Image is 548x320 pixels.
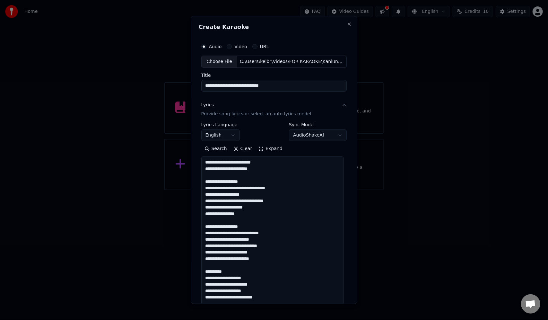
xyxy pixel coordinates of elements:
[201,122,240,127] label: Lyrics Language
[235,44,247,49] label: Video
[289,122,347,127] label: Sync Model
[201,111,311,117] p: Provide song lyrics or select an auto lyrics model
[201,102,214,108] div: Lyrics
[255,144,285,154] button: Expand
[202,56,238,67] div: Choose File
[230,144,256,154] button: Clear
[199,24,350,30] h2: Create Karaoke
[201,97,347,122] button: LyricsProvide song lyrics or select an auto lyrics model
[260,44,269,49] label: URL
[237,58,346,65] div: C:\Users\kelbr\Videos\FOR KARAOKE\Kanlungan insvocals.wav
[201,144,230,154] button: Search
[201,73,347,77] label: Title
[209,44,222,49] label: Audio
